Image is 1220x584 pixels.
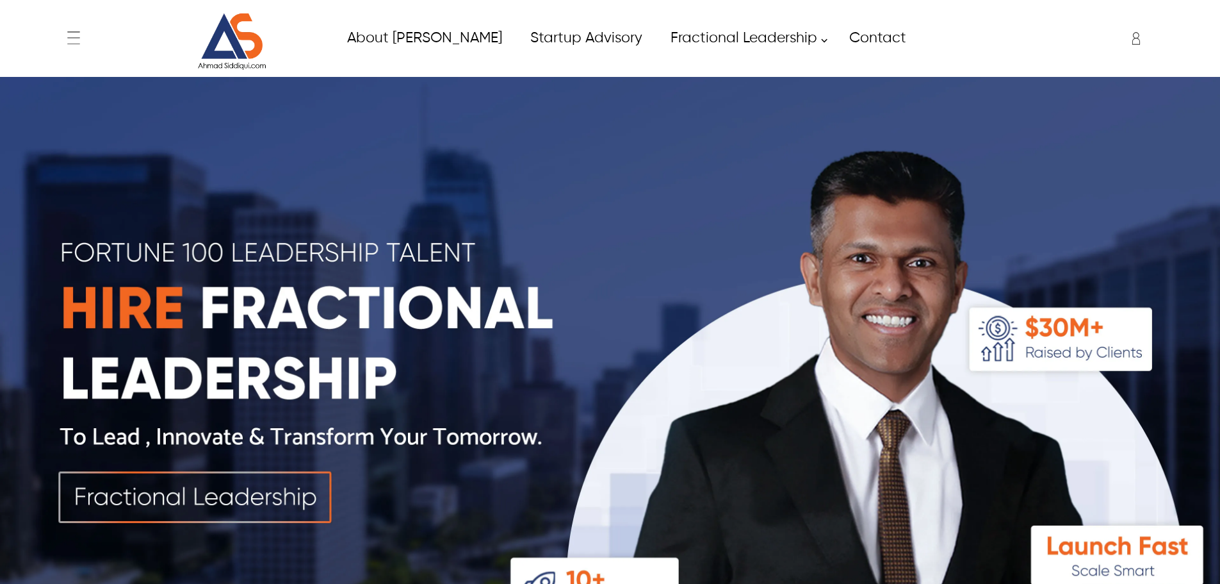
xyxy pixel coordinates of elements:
[834,24,920,53] a: Contact
[516,24,656,53] a: Startup Advisory
[161,13,304,71] a: Website Logo for Ahmad Siddiqui
[656,24,834,53] a: Fractional Leadership
[332,24,516,53] a: About Ahmad
[184,13,280,71] img: Website Logo for Ahmad Siddiqui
